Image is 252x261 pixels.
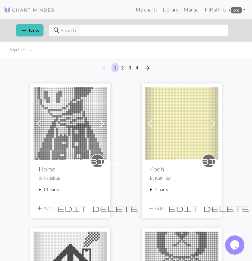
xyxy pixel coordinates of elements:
[53,26,60,35] span: search
[34,120,107,126] a: Peaches
[141,63,154,73] button: Next
[225,235,246,255] iframe: chat widget
[203,204,249,213] span: delete
[126,63,134,72] button: 3
[58,156,138,166] span: visibility
[143,64,151,72] i: Next
[57,204,88,212] i: Edit
[145,202,166,214] button: Add
[119,63,126,72] button: 2
[150,165,213,173] h2: Pooh
[34,87,107,160] img: Peaches
[20,26,28,35] span: add
[36,204,43,213] span: add
[147,204,155,213] span: add
[39,165,102,173] h2: Horse
[201,202,252,214] button: Delete
[39,186,102,193] summary: 13charts
[57,204,88,213] span: edit
[34,202,55,214] button: Add
[4,6,55,14] img: Logo
[90,202,140,214] button: Delete
[39,175,102,181] p: By KathiKun
[160,3,181,16] a: Library
[168,204,199,212] i: Edit
[169,156,249,166] span: visibility
[150,186,213,193] summary: 4charts
[111,63,119,72] button: 1
[166,202,201,214] button: Edit
[145,87,218,160] img: Pooh
[150,175,213,181] p: By KathiKun
[58,154,138,167] i: private
[10,47,28,53] li: My charts
[231,7,242,13] span: pro
[145,120,218,126] a: Pooh
[143,64,151,73] span: arrow_forward
[60,27,76,34] span: Search
[55,202,90,214] button: Edit
[181,3,202,16] a: Manual
[168,204,199,213] span: edit
[133,63,141,72] button: 4
[202,3,248,16] a: HiKathiKun pro
[92,204,138,213] span: delete
[169,154,249,167] i: private
[133,3,160,16] a: My charts
[16,24,43,36] button: New
[99,63,154,73] nav: Page navigation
